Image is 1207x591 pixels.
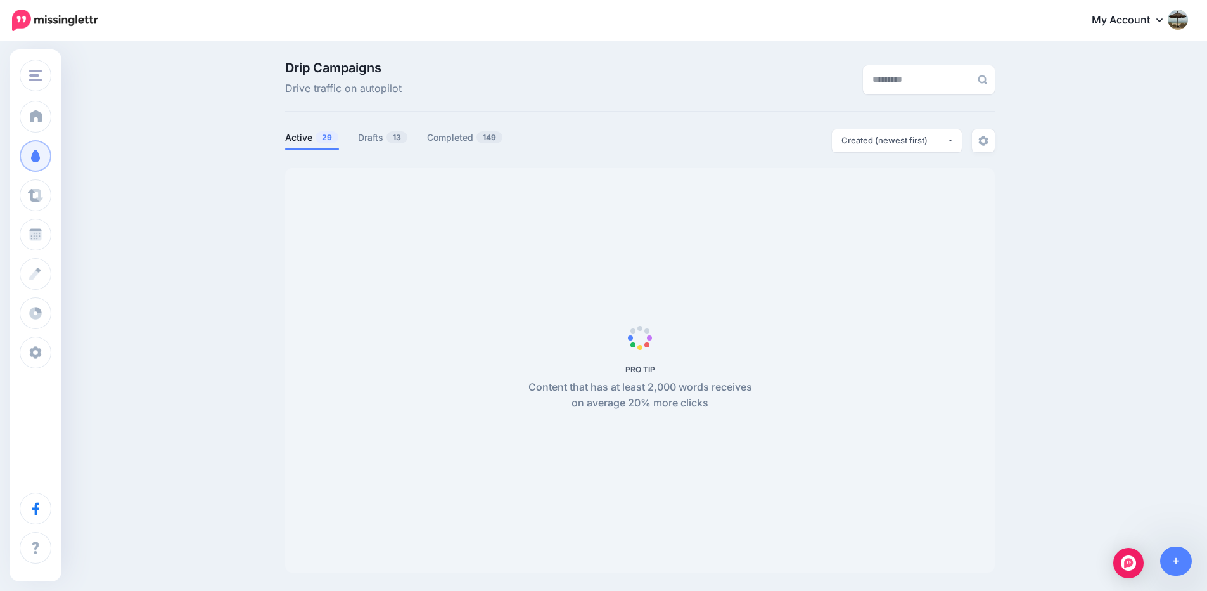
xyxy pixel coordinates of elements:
span: 29 [316,131,338,143]
a: Drafts13 [358,130,408,145]
img: settings-grey.png [978,136,988,146]
p: Content that has at least 2,000 words receives on average 20% more clicks [521,379,759,412]
img: Missinglettr [12,10,98,31]
a: Active29 [285,130,339,145]
h5: PRO TIP [521,365,759,374]
button: Created (newest first) [832,129,962,152]
a: My Account [1079,5,1188,36]
span: 13 [386,131,407,143]
span: 149 [476,131,502,143]
span: Drive traffic on autopilot [285,81,402,97]
a: Completed149 [427,130,503,145]
img: search-grey-6.png [978,75,987,84]
div: Open Intercom Messenger [1113,548,1144,578]
img: menu.png [29,70,42,81]
span: Drip Campaigns [285,62,402,74]
div: Created (newest first) [841,134,947,146]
